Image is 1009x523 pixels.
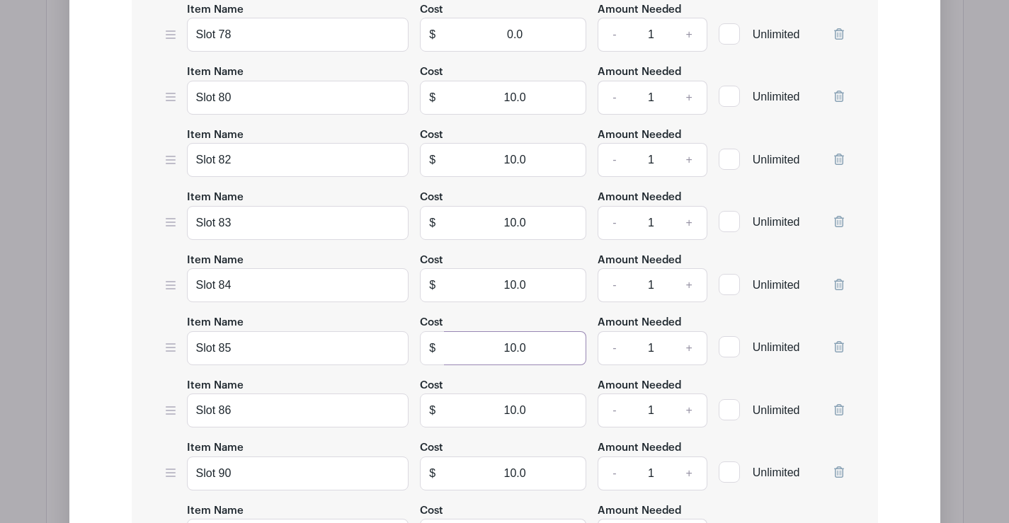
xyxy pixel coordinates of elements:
a: + [671,456,707,490]
span: $ [420,206,445,240]
a: - [598,268,630,302]
input: e.g. Snacks or Check-in Attendees [187,81,409,115]
input: e.g. Snacks or Check-in Attendees [187,143,409,177]
label: Item Name [187,127,244,144]
input: e.g. Snacks or Check-in Attendees [187,393,409,427]
label: Amount Needed [598,503,681,519]
label: Item Name [187,378,244,394]
span: $ [420,268,445,302]
label: Amount Needed [598,127,681,144]
span: $ [420,81,445,115]
label: Cost [420,190,443,206]
label: Cost [420,503,443,519]
span: Unlimited [753,28,800,40]
span: $ [420,456,445,490]
a: + [671,268,707,302]
span: Unlimited [753,404,800,416]
label: Cost [420,127,443,144]
label: Cost [420,64,443,81]
a: + [671,81,707,115]
label: Item Name [187,190,244,206]
label: Amount Needed [598,190,681,206]
a: - [598,143,630,177]
a: + [671,18,707,52]
label: Amount Needed [598,2,681,18]
label: Cost [420,440,443,456]
a: - [598,393,630,427]
input: e.g. Snacks or Check-in Attendees [187,206,409,240]
label: Cost [420,2,443,18]
a: + [671,143,707,177]
a: - [598,206,630,240]
span: $ [420,393,445,427]
a: - [598,18,630,52]
span: $ [420,18,445,52]
a: + [671,206,707,240]
label: Item Name [187,253,244,269]
input: e.g. Snacks or Check-in Attendees [187,268,409,302]
label: Cost [420,253,443,269]
label: Cost [420,378,443,394]
label: Amount Needed [598,315,681,331]
span: $ [420,143,445,177]
label: Item Name [187,503,244,519]
span: Unlimited [753,216,800,228]
label: Amount Needed [598,64,681,81]
label: Item Name [187,2,244,18]
span: $ [420,331,445,365]
span: Unlimited [753,341,800,353]
a: + [671,331,707,365]
span: Unlimited [753,91,800,103]
span: Unlimited [753,466,800,478]
span: Unlimited [753,279,800,291]
label: Amount Needed [598,440,681,456]
input: e.g. Snacks or Check-in Attendees [187,18,409,52]
label: Item Name [187,315,244,331]
a: - [598,456,630,490]
a: + [671,393,707,427]
input: e.g. Snacks or Check-in Attendees [187,331,409,365]
label: Item Name [187,440,244,456]
a: - [598,331,630,365]
a: - [598,81,630,115]
span: Unlimited [753,154,800,166]
label: Cost [420,315,443,331]
label: Amount Needed [598,378,681,394]
input: e.g. Snacks or Check-in Attendees [187,456,409,490]
label: Item Name [187,64,244,81]
label: Amount Needed [598,253,681,269]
